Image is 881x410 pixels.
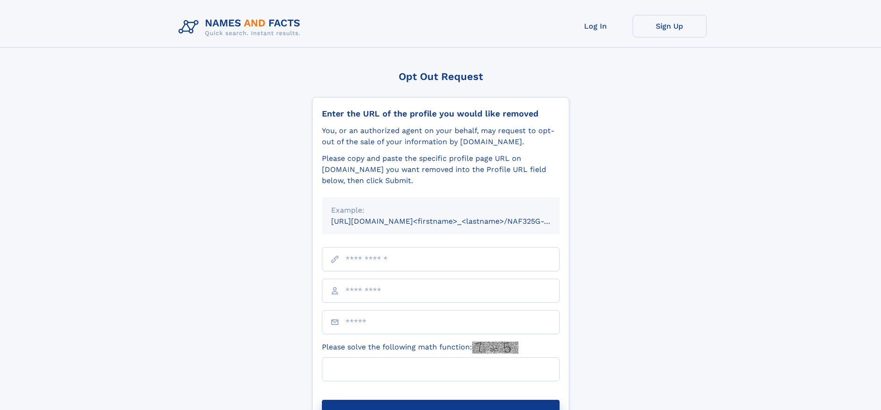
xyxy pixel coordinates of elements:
[331,205,550,216] div: Example:
[322,153,560,186] div: Please copy and paste the specific profile page URL on [DOMAIN_NAME] you want removed into the Pr...
[331,217,577,226] small: [URL][DOMAIN_NAME]<firstname>_<lastname>/NAF325G-xxxxxxxx
[312,71,569,82] div: Opt Out Request
[322,125,560,147] div: You, or an authorized agent on your behalf, may request to opt-out of the sale of your informatio...
[322,342,518,354] label: Please solve the following math function:
[175,15,308,40] img: Logo Names and Facts
[633,15,707,37] a: Sign Up
[322,109,560,119] div: Enter the URL of the profile you would like removed
[559,15,633,37] a: Log In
